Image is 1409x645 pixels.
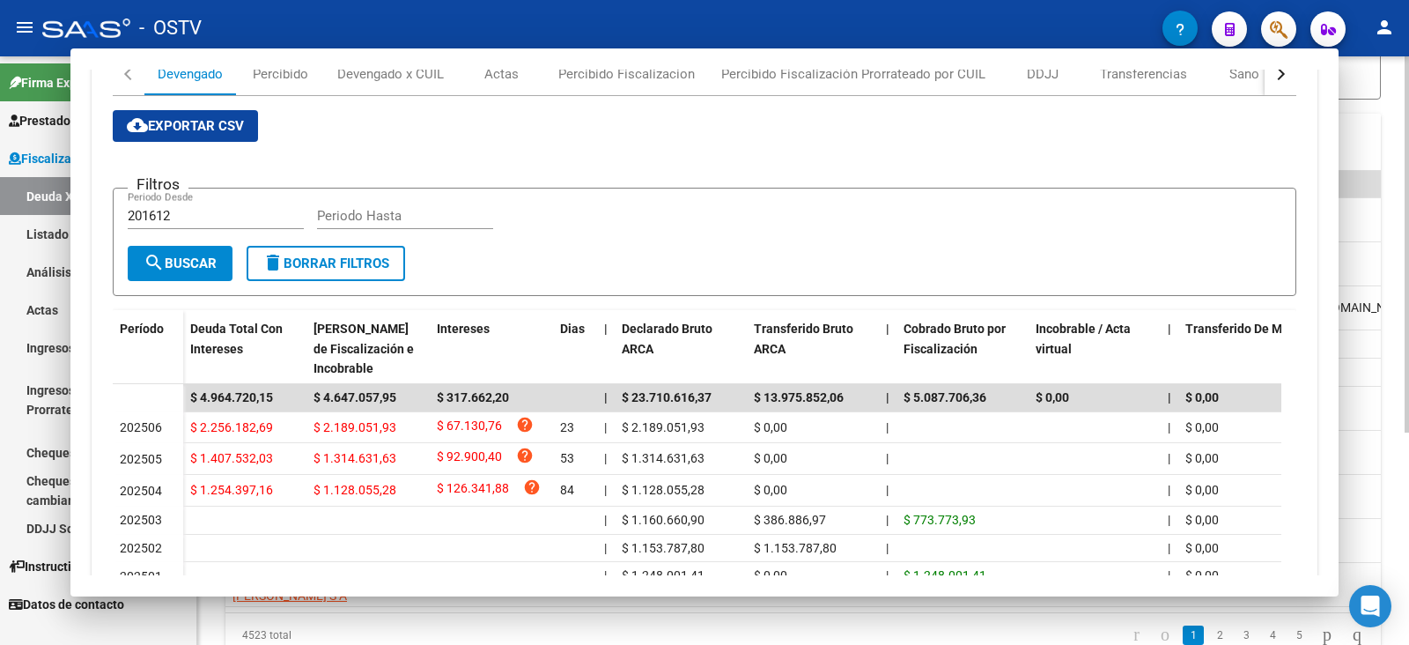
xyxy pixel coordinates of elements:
[1029,310,1161,388] datatable-header-cell: Incobrable / Acta virtual
[120,569,162,583] span: 202501
[523,478,541,496] i: help
[1036,322,1131,356] span: Incobrable / Acta virtual
[437,478,509,502] span: $ 126.341,88
[437,322,490,336] span: Intereses
[158,64,223,84] div: Devengado
[604,322,608,336] span: |
[314,390,396,404] span: $ 4.647.057,95
[604,390,608,404] span: |
[886,322,889,336] span: |
[1185,322,1295,336] span: Transferido De Más
[560,322,585,336] span: Dias
[9,595,124,614] span: Datos de contacto
[622,390,712,404] span: $ 23.710.616,37
[1168,420,1170,434] span: |
[190,420,273,434] span: $ 2.256.182,69
[604,451,607,465] span: |
[886,390,889,404] span: |
[615,310,747,388] datatable-header-cell: Declarado Bruto ARCA
[1185,390,1219,404] span: $ 0,00
[747,310,879,388] datatable-header-cell: Transferido Bruto ARCA
[128,246,232,281] button: Buscar
[886,451,889,465] span: |
[1349,585,1391,627] div: Open Intercom Messenger
[144,256,217,271] span: Buscar
[1168,568,1170,582] span: |
[1185,541,1219,555] span: $ 0,00
[904,568,986,582] span: $ 1.248.001,41
[314,451,396,465] span: $ 1.314.631,63
[516,447,534,464] i: help
[1168,483,1170,497] span: |
[9,149,114,168] span: Fiscalización RG
[120,322,164,336] span: Período
[190,451,273,465] span: $ 1.407.532,03
[754,483,787,497] span: $ 0,00
[721,64,985,84] div: Percibido Fiscalización Prorrateado por CUIL
[9,557,91,576] span: Instructivos
[622,322,712,356] span: Declarado Bruto ARCA
[190,390,273,404] span: $ 4.964.720,15
[128,174,188,194] h3: Filtros
[144,252,165,273] mat-icon: search
[1185,513,1219,527] span: $ 0,00
[247,246,405,281] button: Borrar Filtros
[1185,483,1219,497] span: $ 0,00
[337,64,444,84] div: Devengado x CUIL
[879,310,896,388] datatable-header-cell: |
[113,310,183,384] datatable-header-cell: Período
[1168,541,1170,555] span: |
[306,310,430,388] datatable-header-cell: Deuda Bruta Neto de Fiscalización e Incobrable
[622,483,704,497] span: $ 1.128.055,28
[558,64,695,84] div: Percibido Fiscalizacion
[120,420,162,434] span: 202506
[430,310,553,388] datatable-header-cell: Intereses
[754,420,787,434] span: $ 0,00
[1288,626,1309,645] a: 5
[1168,451,1170,465] span: |
[597,310,615,388] datatable-header-cell: |
[1374,17,1395,38] mat-icon: person
[1153,626,1177,645] a: go to previous page
[1315,626,1339,645] a: go to next page
[9,111,169,130] span: Prestadores / Proveedores
[120,513,162,527] span: 202503
[754,390,844,404] span: $ 13.975.852,06
[622,420,704,434] span: $ 2.189.051,93
[139,9,202,48] span: - OSTV
[904,390,986,404] span: $ 5.087.706,36
[437,390,509,404] span: $ 317.662,20
[127,118,244,134] span: Exportar CSV
[1209,626,1230,645] a: 2
[1185,420,1219,434] span: $ 0,00
[1178,310,1310,388] datatable-header-cell: Transferido De Más
[120,452,162,466] span: 202505
[484,64,519,84] div: Actas
[560,451,574,465] span: 53
[622,513,704,527] span: $ 1.160.660,90
[232,568,347,603] span: CLINICA PRIVADA [PERSON_NAME] S A
[622,541,704,555] span: $ 1.153.787,80
[120,541,162,555] span: 202502
[1100,64,1187,84] div: Transferencias
[1125,626,1147,645] a: go to first page
[1262,626,1283,645] a: 4
[1229,64,1259,84] div: Sano
[516,416,534,434] i: help
[262,252,284,273] mat-icon: delete
[437,416,502,440] span: $ 67.130,76
[1168,390,1171,404] span: |
[604,513,607,527] span: |
[754,322,853,356] span: Transferido Bruto ARCA
[1168,322,1171,336] span: |
[190,322,283,356] span: Deuda Total Con Intereses
[253,64,308,84] div: Percibido
[754,513,826,527] span: $ 386.886,97
[127,115,148,136] mat-icon: cloud_download
[314,322,414,376] span: [PERSON_NAME] de Fiscalización e Incobrable
[190,483,273,497] span: $ 1.254.397,16
[904,513,976,527] span: $ 773.773,93
[604,420,607,434] span: |
[886,483,889,497] span: |
[183,310,306,388] datatable-header-cell: Deuda Total Con Intereses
